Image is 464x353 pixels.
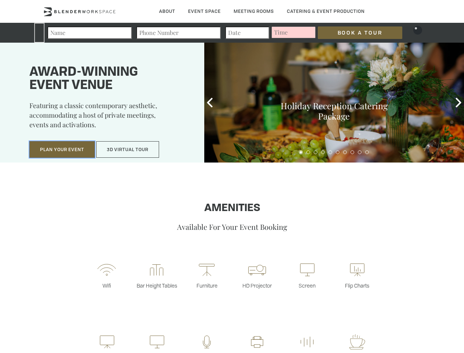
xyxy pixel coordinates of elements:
[82,282,132,289] p: Wifi
[232,282,282,289] p: HD Projector
[282,282,332,289] p: Screen
[318,26,402,39] input: Book a Tour
[96,141,159,158] button: 3D Virtual Tour
[132,282,182,289] p: Bar Height Tables
[225,26,269,39] input: Date
[182,282,232,289] p: Furniture
[23,203,441,214] h1: Amenities
[23,222,441,232] p: Available For Your Event Booking
[29,101,186,135] p: Featuring a classic contemporary aesthetic, accommodating a host of private meetings, events and ...
[281,100,388,122] a: Holiday Reception Catering Package
[47,26,132,39] input: Name
[29,66,186,92] h1: Award-winning event venue
[136,26,221,39] input: Phone Number
[332,282,382,289] p: Flip Charts
[29,141,95,158] button: Plan Your Event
